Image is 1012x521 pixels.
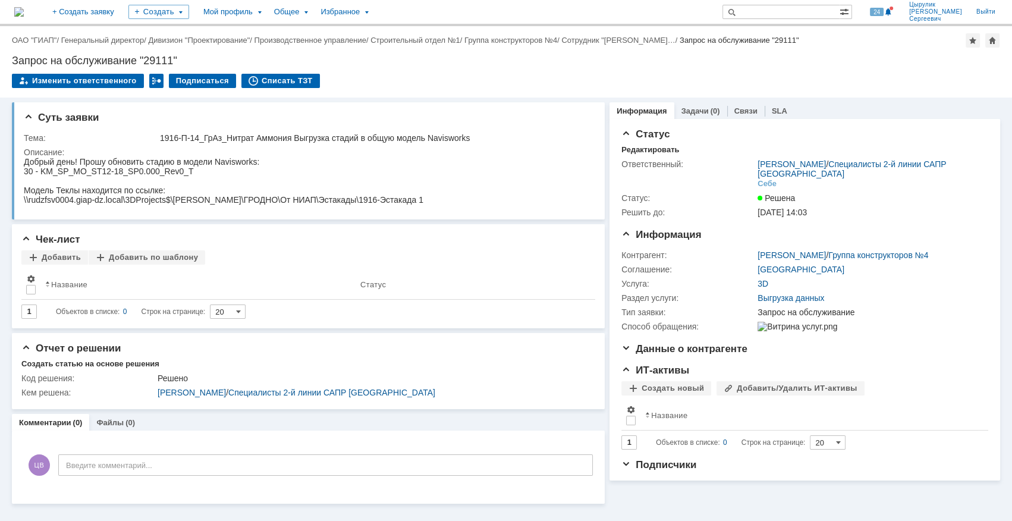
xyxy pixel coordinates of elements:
[73,418,83,427] div: (0)
[29,454,50,476] span: ЦВ
[966,33,980,48] div: Добавить в избранное
[626,405,636,415] span: Настройки
[125,418,135,427] div: (0)
[96,418,124,427] a: Файлы
[656,438,719,447] span: Объектов в списке:
[21,374,155,383] div: Код решения:
[621,293,755,303] div: Раздел услуги:
[19,418,71,427] a: Комментарии
[680,36,799,45] div: Запрос на обслуживание "29111"
[985,33,1000,48] div: Сделать домашней страницей
[464,36,561,45] div: /
[621,322,755,331] div: Способ обращения:
[61,36,149,45] div: /
[840,5,851,17] span: Расширенный поиск
[158,374,587,383] div: Решено
[656,435,805,450] i: Строк на странице:
[758,293,824,303] a: Выгрузка данных
[12,36,56,45] a: ОАО "ГИАП"
[758,159,826,169] a: [PERSON_NAME]
[621,250,755,260] div: Контрагент:
[148,36,250,45] a: Дивизион "Проектирование"
[12,55,1000,67] div: Запрос на обслуживание "29111"
[621,193,755,203] div: Статус:
[24,112,99,123] span: Суть заявки
[681,106,709,115] a: Задачи
[621,145,679,155] div: Редактировать
[723,435,727,450] div: 0
[870,8,884,16] span: 24
[21,343,121,354] span: Отчет о решении
[464,36,557,45] a: Группа конструкторов №4
[123,305,127,319] div: 0
[228,388,435,397] a: Специалисты 2-й линии САПР [GEOGRAPHIC_DATA]
[24,133,158,143] div: Тема:
[61,36,144,45] a: Генеральный директор
[56,305,205,319] i: Строк на странице:
[828,250,928,260] a: Группа конструкторов №4
[148,36,254,45] div: /
[356,269,586,300] th: Статус
[621,279,755,288] div: Услуга:
[758,193,795,203] span: Решена
[21,359,159,369] div: Создать статью на основе решения
[160,133,587,143] div: 1916-П-14_ГрАз_Нитрат Аммония Выгрузка стадий в общую модель Navisworks
[758,179,777,189] div: Себе
[621,459,696,470] span: Подписчики
[758,250,826,260] a: [PERSON_NAME]
[758,307,982,317] div: Запрос на обслуживание
[621,128,670,140] span: Статус
[909,15,962,23] span: Сергеевич
[621,343,747,354] span: Данные о контрагенте
[21,234,80,245] span: Чек-лист
[758,279,768,288] a: 3D
[617,106,667,115] a: Информация
[26,274,36,284] span: Настройки
[12,36,61,45] div: /
[758,208,807,217] span: [DATE] 14:03
[909,8,962,15] span: [PERSON_NAME]
[254,36,371,45] div: /
[621,265,755,274] div: Соглашение:
[621,229,701,240] span: Информация
[24,147,590,157] div: Описание:
[711,106,720,115] div: (0)
[14,7,24,17] img: logo
[360,280,386,289] div: Статус
[561,36,675,45] a: Сотрудник "[PERSON_NAME]…
[621,159,755,169] div: Ответственный:
[772,106,787,115] a: SLA
[909,1,962,8] span: Цырулик
[21,388,155,397] div: Кем решена:
[254,36,366,45] a: Производственное управление
[561,36,680,45] div: /
[51,280,87,289] div: Название
[158,388,587,397] div: /
[621,365,689,376] span: ИТ-активы
[621,307,755,317] div: Тип заявки:
[758,265,844,274] a: [GEOGRAPHIC_DATA]
[734,106,758,115] a: Связи
[370,36,464,45] div: /
[758,250,928,260] div: /
[128,5,189,19] div: Создать
[758,159,982,178] div: /
[158,388,226,397] a: [PERSON_NAME]
[14,7,24,17] a: Перейти на домашнюю страницу
[149,74,164,88] div: Работа с массовостью
[640,400,979,431] th: Название
[621,208,755,217] div: Решить до:
[758,159,946,178] a: Специалисты 2-й линии САПР [GEOGRAPHIC_DATA]
[370,36,460,45] a: Строительный отдел №1
[56,307,120,316] span: Объектов в списке:
[758,322,837,331] img: Витрина услуг.png
[651,411,687,420] div: Название
[40,269,356,300] th: Название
